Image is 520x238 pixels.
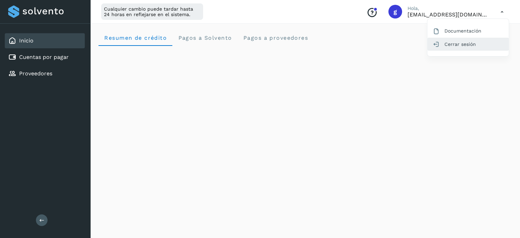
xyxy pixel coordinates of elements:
[5,50,85,65] div: Cuentas por pagar
[19,54,69,60] a: Cuentas por pagar
[427,38,509,51] div: Cerrar sesión
[5,33,85,48] div: Inicio
[19,70,52,77] a: Proveedores
[5,66,85,81] div: Proveedores
[427,24,509,37] div: Documentación
[19,37,34,44] a: Inicio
